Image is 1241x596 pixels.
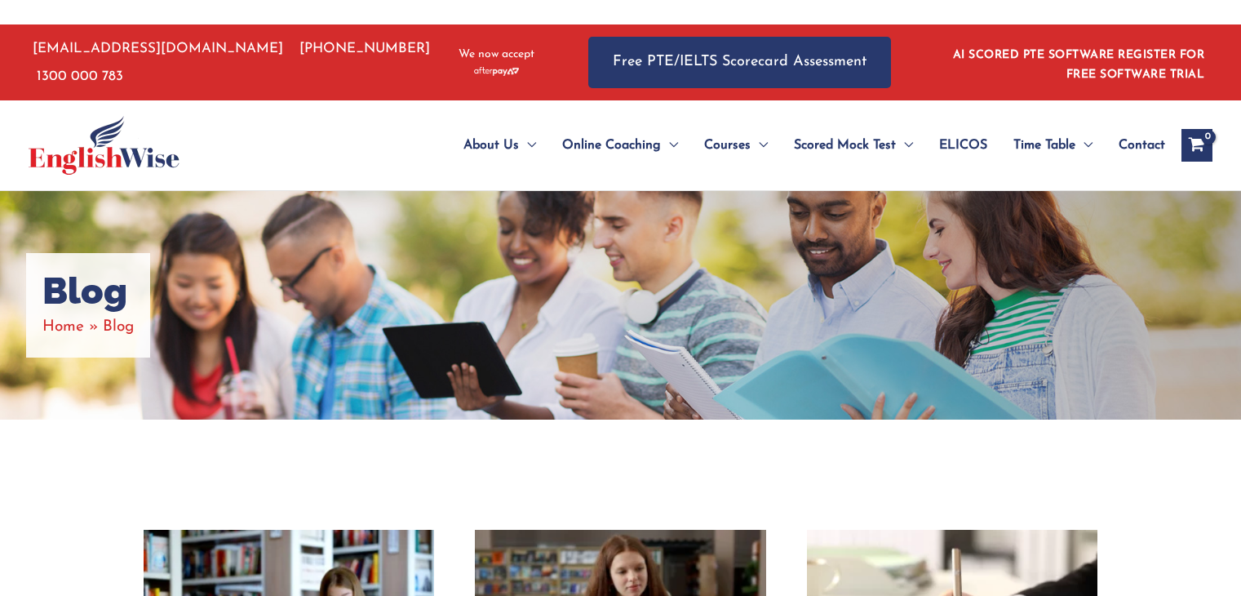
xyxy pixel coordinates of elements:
[37,69,123,83] a: 1300 000 783
[943,36,1212,89] aside: Header Widget 1
[474,67,519,76] img: Afterpay-Logo
[424,117,1165,174] nav: Site Navigation: Main Menu
[953,49,1205,81] a: AI SCORED PTE SOFTWARE REGISTER FOR FREE SOFTWARE TRIAL
[939,117,987,174] span: ELICOS
[896,117,913,174] span: Menu Toggle
[661,117,678,174] span: Menu Toggle
[691,117,781,174] a: CoursesMenu Toggle
[42,314,134,340] nav: Breadcrumbs
[459,47,534,63] span: We now accept
[781,117,926,174] a: Scored Mock TestMenu Toggle
[704,117,751,174] span: Courses
[29,116,180,175] img: cropped-ew-logo
[751,117,768,174] span: Menu Toggle
[1075,117,1093,174] span: Menu Toggle
[42,319,84,335] a: Home
[42,269,134,314] h1: Blog
[299,42,430,56] a: [PHONE_NUMBER]
[103,319,134,335] span: Blog
[519,117,536,174] span: Menu Toggle
[1000,117,1106,174] a: Time TableMenu Toggle
[1013,117,1075,174] span: Time Table
[450,117,549,174] a: About UsMenu Toggle
[1181,129,1212,162] a: View Shopping Cart, empty
[1106,117,1165,174] a: Contact
[549,117,691,174] a: Online CoachingMenu Toggle
[926,117,1000,174] a: ELICOS
[794,117,896,174] span: Scored Mock Test
[562,117,661,174] span: Online Coaching
[29,42,283,56] a: [EMAIL_ADDRESS][DOMAIN_NAME]
[588,37,891,88] a: Free PTE/IELTS Scorecard Assessment
[463,117,519,174] span: About Us
[1119,117,1165,174] span: Contact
